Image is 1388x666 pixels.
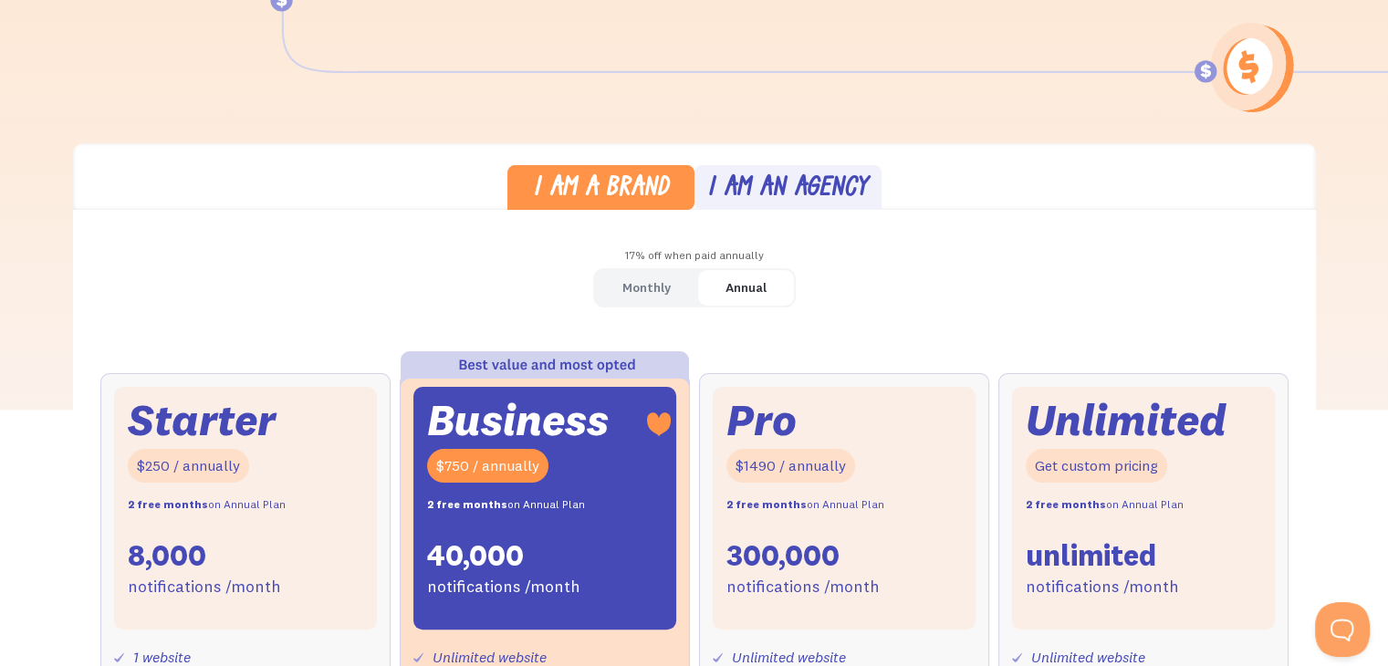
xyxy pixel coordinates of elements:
div: Starter [128,401,276,440]
div: Annual [725,275,767,301]
div: $1490 / annually [726,449,855,483]
div: on Annual Plan [726,492,884,518]
strong: 2 free months [427,497,507,511]
div: $750 / annually [427,449,548,483]
strong: 2 free months [726,497,807,511]
div: 300,000 [726,536,840,575]
div: notifications /month [726,574,880,600]
div: 40,000 [427,536,524,575]
div: Business [427,401,609,440]
div: on Annual Plan [128,492,286,518]
strong: 2 free months [1026,497,1106,511]
div: on Annual Plan [427,492,585,518]
div: notifications /month [128,574,281,600]
div: 17% off when paid annually [73,243,1316,269]
div: Monthly [622,275,671,301]
div: Unlimited [1026,401,1226,440]
div: 8,000 [128,536,206,575]
div: on Annual Plan [1026,492,1184,518]
div: notifications /month [427,574,580,600]
iframe: Toggle Customer Support [1315,602,1370,657]
div: notifications /month [1026,574,1179,600]
div: $250 / annually [128,449,249,483]
div: Get custom pricing [1026,449,1167,483]
strong: 2 free months [128,497,208,511]
div: unlimited [1026,536,1156,575]
div: I am a brand [533,176,669,203]
div: I am an agency [707,176,868,203]
div: Pro [726,401,797,440]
